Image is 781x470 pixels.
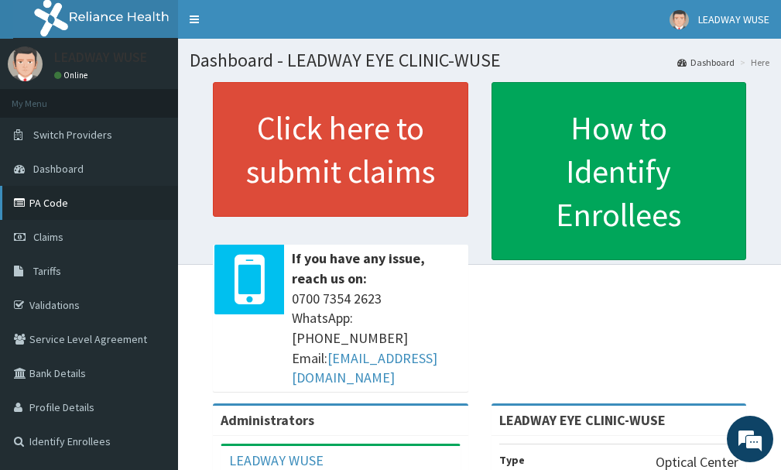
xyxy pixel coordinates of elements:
[292,249,425,287] b: If you have any issue, reach us on:
[670,10,689,29] img: User Image
[499,453,525,467] b: Type
[33,230,63,244] span: Claims
[221,411,314,429] b: Administrators
[8,46,43,81] img: User Image
[492,82,747,260] a: How to Identify Enrollees
[292,349,437,387] a: [EMAIL_ADDRESS][DOMAIN_NAME]
[677,56,735,69] a: Dashboard
[33,264,61,278] span: Tariffs
[229,451,324,469] a: LEADWAY WUSE
[33,162,84,176] span: Dashboard
[499,411,666,429] strong: LEADWAY EYE CLINIC-WUSE
[736,56,769,69] li: Here
[190,50,769,70] h1: Dashboard - LEADWAY EYE CLINIC-WUSE
[54,70,91,81] a: Online
[292,289,461,389] span: 0700 7354 2623 WhatsApp: [PHONE_NUMBER] Email:
[698,12,769,26] span: LEADWAY WUSE
[54,50,147,64] p: LEADWAY WUSE
[213,82,468,217] a: Click here to submit claims
[33,128,112,142] span: Switch Providers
